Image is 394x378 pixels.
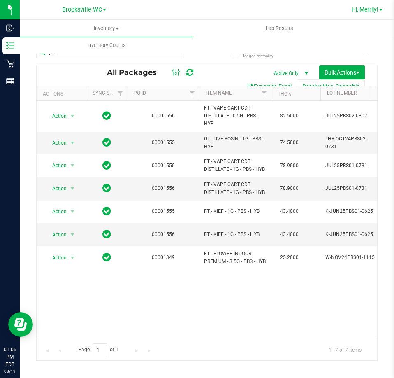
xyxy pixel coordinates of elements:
[206,90,232,96] a: Item Name
[319,65,365,79] button: Bulk Actions
[242,79,297,93] button: Export to Excel
[152,113,175,119] a: 00001556
[297,79,365,93] button: Receive Non-Cannabis
[6,77,14,85] inline-svg: Reports
[6,24,14,32] inline-svg: Inbound
[102,182,111,194] span: In Sync
[369,86,382,100] a: Filter
[204,208,266,215] span: FT - KIEF - 1G - PBS - HYB
[327,90,357,96] a: Lot Number
[325,254,377,261] span: W-NOV24PBS01-1115
[102,205,111,217] span: In Sync
[20,20,193,37] a: Inventory
[62,6,102,13] span: Brooksville WC
[6,42,14,50] inline-svg: Inventory
[152,231,175,237] a: 00001556
[4,346,16,368] p: 01:06 PM EDT
[152,140,175,145] a: 00001555
[67,110,78,122] span: select
[71,343,125,356] span: Page of 1
[20,25,193,32] span: Inventory
[257,86,271,100] a: Filter
[324,69,359,76] span: Bulk Actions
[67,229,78,240] span: select
[276,160,303,172] span: 78.9000
[102,229,111,240] span: In Sync
[93,90,124,96] a: Sync Status
[255,25,304,32] span: Lab Results
[322,343,368,356] span: 1 - 7 of 7 items
[325,231,377,238] span: K-JUN25PBS01-0625
[45,137,67,149] span: Action
[8,312,33,337] iframe: Resource center
[152,208,175,214] a: 00001555
[325,162,377,170] span: JUL25PBS01-0731
[204,135,266,151] span: GL - LIVE ROSIN - 1G - PBS - HYB
[152,163,175,168] a: 00001550
[152,185,175,191] a: 00001556
[204,250,266,266] span: FT - FLOWER INDOOR PREMIUM - 3.5G - PBS - HYB
[325,208,377,215] span: K-JUN25PBS01-0625
[67,137,78,149] span: select
[93,343,107,356] input: 1
[276,137,303,149] span: 74.5000
[67,160,78,171] span: select
[67,252,78,264] span: select
[45,252,67,264] span: Action
[276,229,303,240] span: 43.4000
[45,110,67,122] span: Action
[134,90,146,96] a: PO ID
[4,368,16,374] p: 08/19
[102,110,111,121] span: In Sync
[67,183,78,194] span: select
[45,229,67,240] span: Action
[276,182,303,194] span: 78.9000
[43,91,83,97] div: Actions
[325,184,377,192] span: JUL25PBS01-0731
[325,112,377,120] span: JUL25PBS02-0807
[204,104,266,128] span: FT - VAPE CART CDT DISTILLATE - 0.5G - PBS - HYB
[276,252,303,264] span: 25.2000
[204,158,266,173] span: FT - VAPE CART CDT DISTILLATE - 1G - PBS - HYB
[193,20,366,37] a: Lab Results
[325,135,377,151] span: LHR-OCT24PBS02-0731
[114,86,127,100] a: Filter
[278,91,291,97] a: THC%
[276,110,303,122] span: 82.5000
[45,183,67,194] span: Action
[102,137,111,148] span: In Sync
[185,86,199,100] a: Filter
[204,181,266,196] span: FT - VAPE CART CDT DISTILLATE - 1G - PBS - HYB
[76,42,137,49] span: Inventory Counts
[276,205,303,217] span: 43.4000
[6,59,14,68] inline-svg: Retail
[102,160,111,171] span: In Sync
[102,252,111,263] span: In Sync
[107,68,165,77] span: All Packages
[45,206,67,217] span: Action
[45,160,67,171] span: Action
[352,6,378,13] span: Hi, Merrily!
[20,37,193,54] a: Inventory Counts
[67,206,78,217] span: select
[204,231,266,238] span: FT - KIEF - 1G - PBS - HYB
[152,254,175,260] a: 00001349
